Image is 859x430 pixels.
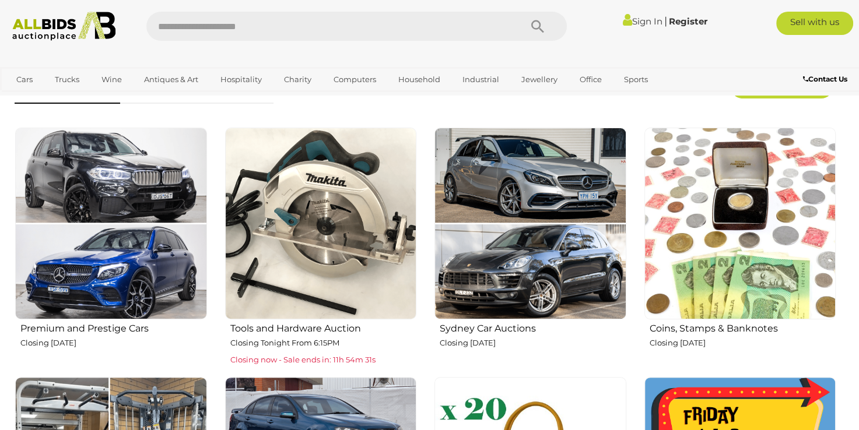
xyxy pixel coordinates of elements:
a: Wine [94,70,129,89]
img: Premium and Prestige Cars [15,128,207,319]
a: Sydney Car Auctions Closing [DATE] [434,127,626,367]
img: Allbids.com.au [6,12,122,41]
a: Premium and Prestige Cars Closing [DATE] [15,127,207,367]
img: Coins, Stamps & Banknotes [644,128,836,319]
a: Antiques & Art [136,70,206,89]
a: Register [669,16,707,27]
a: Office [572,70,609,89]
p: Closing [DATE] [650,336,836,350]
a: Hospitality [213,70,269,89]
a: Jewellery [514,70,565,89]
h2: Premium and Prestige Cars [20,320,207,334]
h2: Sydney Car Auctions [440,320,626,334]
a: Sign In [623,16,662,27]
h2: Coins, Stamps & Banknotes [650,320,836,334]
img: Tools and Hardware Auction [225,128,417,319]
a: Tools and Hardware Auction Closing Tonight From 6:15PM Closing now - Sale ends in: 11h 54m 31s [225,127,417,367]
a: Household [391,70,448,89]
span: | [664,15,667,27]
p: Closing [DATE] [20,336,207,350]
a: Contact Us [803,73,850,86]
button: Search [509,12,567,41]
p: Closing [DATE] [440,336,626,350]
a: Charity [276,70,319,89]
a: Sports [616,70,655,89]
img: Sydney Car Auctions [434,128,626,319]
span: Closing now - Sale ends in: 11h 54m 31s [230,355,376,364]
a: Cars [9,70,40,89]
b: Contact Us [803,75,847,83]
a: Industrial [455,70,507,89]
a: Trucks [47,70,87,89]
p: Closing Tonight From 6:15PM [230,336,417,350]
h2: Tools and Hardware Auction [230,320,417,334]
a: [GEOGRAPHIC_DATA] [9,89,107,108]
a: Computers [326,70,384,89]
a: Coins, Stamps & Banknotes Closing [DATE] [644,127,836,367]
a: Sell with us [776,12,853,35]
